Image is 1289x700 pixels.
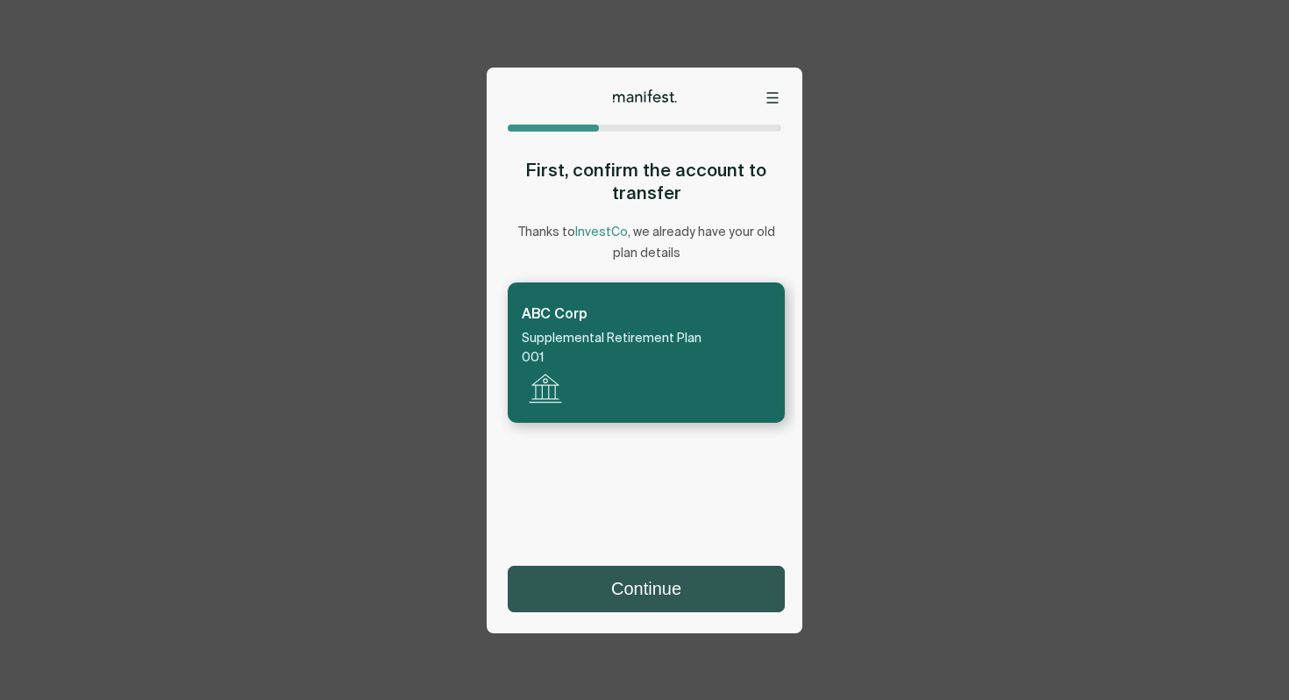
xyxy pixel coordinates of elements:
div: ABC Corp [522,304,701,325]
span: Supplemental Retirement Plan [522,332,701,345]
span: 001 [522,352,544,364]
h2: First, confirm the account to transfer [508,159,785,204]
p: Thanks to , we already have your old plan details [508,222,785,265]
button: Continue [509,567,784,611]
span: InvestCo [575,226,628,239]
